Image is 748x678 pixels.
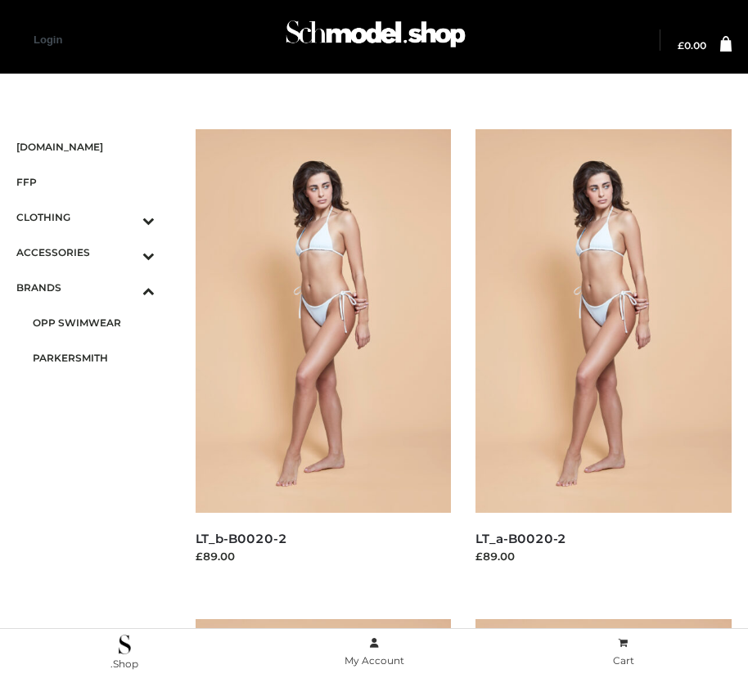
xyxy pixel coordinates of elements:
div: £89.00 [196,548,452,564]
span: OPP SWIMWEAR [33,313,155,332]
div: £89.00 [475,548,732,564]
img: Schmodel Admin 964 [282,9,470,67]
span: FFP [16,173,155,191]
a: CLOTHINGToggle Submenu [16,200,155,235]
a: ACCESSORIESToggle Submenu [16,235,155,270]
a: Cart [498,634,748,671]
button: Toggle Submenu [97,270,155,305]
span: My Account [345,654,404,667]
span: BRANDS [16,278,155,297]
a: £0.00 [678,41,706,51]
button: Toggle Submenu [97,200,155,235]
a: Login [34,34,62,46]
a: Schmodel Admin 964 [278,14,470,67]
span: ACCESSORIES [16,243,155,262]
a: PARKERSMITH [33,340,155,375]
button: Toggle Submenu [97,235,155,270]
a: LT_a-B0020-2 [475,531,566,546]
span: .Shop [110,658,138,670]
span: £ [678,39,684,52]
a: BRANDSToggle Submenu [16,270,155,305]
span: CLOTHING [16,208,155,227]
a: FFP [16,164,155,200]
a: My Account [250,634,499,671]
bdi: 0.00 [678,39,706,52]
img: .Shop [119,635,131,654]
span: Cart [613,654,634,667]
a: OPP SWIMWEAR [33,305,155,340]
span: [DOMAIN_NAME] [16,137,155,156]
a: [DOMAIN_NAME] [16,129,155,164]
span: PARKERSMITH [33,348,155,367]
a: LT_b-B0020-2 [196,531,287,546]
